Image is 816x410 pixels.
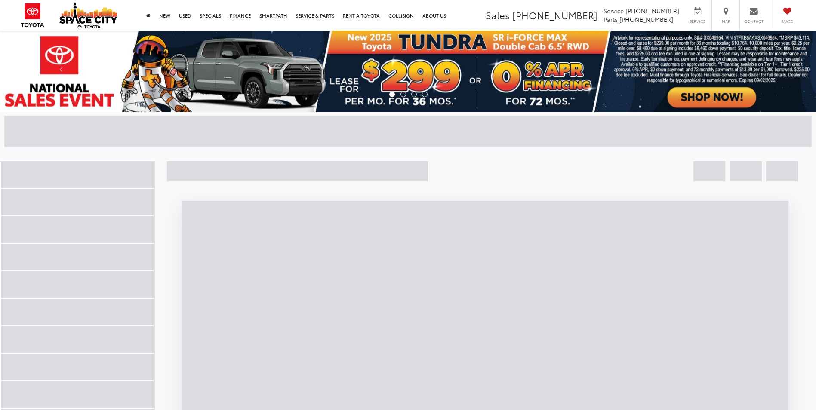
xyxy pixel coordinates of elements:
[59,2,117,28] img: Space City Toyota
[604,6,624,15] span: Service
[512,8,597,22] span: [PHONE_NUMBER]
[625,6,679,15] span: [PHONE_NUMBER]
[486,8,510,22] span: Sales
[604,15,618,24] span: Parts
[619,15,673,24] span: [PHONE_NUMBER]
[744,18,764,24] span: Contact
[778,18,797,24] span: Saved
[716,18,735,24] span: Map
[688,18,707,24] span: Service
